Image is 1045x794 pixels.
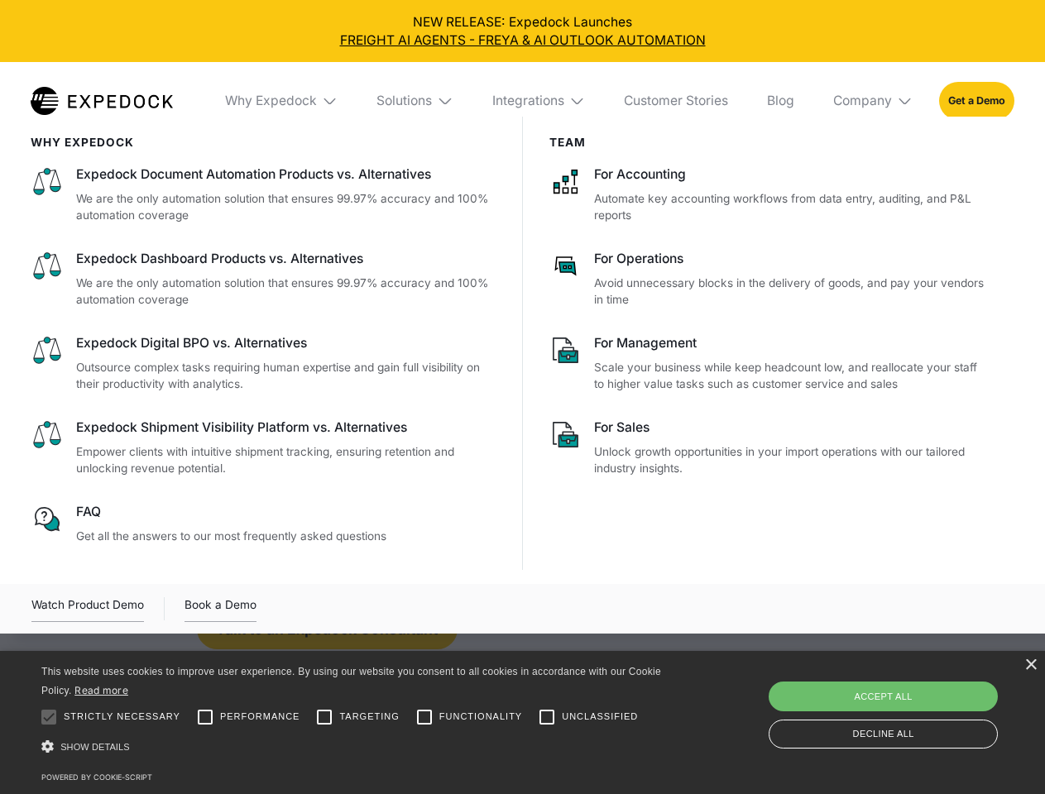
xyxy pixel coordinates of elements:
a: Blog [754,62,807,140]
div: Company [820,62,926,140]
div: For Sales [594,419,988,437]
div: Team [549,136,989,149]
span: Unclassified [562,710,638,724]
span: Show details [60,742,130,752]
div: Expedock Shipment Visibility Platform vs. Alternatives [76,419,496,437]
a: Expedock Document Automation Products vs. AlternativesWe are the only automation solution that en... [31,165,496,224]
div: Integrations [492,93,564,109]
div: Expedock Document Automation Products vs. Alternatives [76,165,496,184]
div: Show details [41,736,667,758]
span: Targeting [339,710,399,724]
a: open lightbox [31,595,144,622]
div: Expedock Dashboard Products vs. Alternatives [76,250,496,268]
a: FAQGet all the answers to our most frequently asked questions [31,503,496,544]
span: Performance [220,710,300,724]
div: Watch Product Demo [31,595,144,622]
p: We are the only automation solution that ensures 99.97% accuracy and 100% automation coverage [76,190,496,224]
a: Expedock Digital BPO vs. AlternativesOutsource complex tasks requiring human expertise and gain f... [31,334,496,393]
div: NEW RELEASE: Expedock Launches [13,13,1033,50]
div: For Management [594,334,988,352]
span: This website uses cookies to improve user experience. By using our website you consent to all coo... [41,666,661,696]
p: Unlock growth opportunities in your import operations with our tailored industry insights. [594,443,988,477]
p: Empower clients with intuitive shipment tracking, ensuring retention and unlocking revenue potent... [76,443,496,477]
div: Why Expedock [212,62,351,140]
a: For AccountingAutomate key accounting workflows from data entry, auditing, and P&L reports [549,165,989,224]
a: Book a Demo [185,595,256,622]
p: Avoid unnecessary blocks in the delivery of goods, and pay your vendors in time [594,275,988,309]
a: Get a Demo [939,82,1014,119]
span: Functionality [439,710,522,724]
a: Expedock Dashboard Products vs. AlternativesWe are the only automation solution that ensures 99.9... [31,250,496,309]
a: Read more [74,684,128,696]
div: Expedock Digital BPO vs. Alternatives [76,334,496,352]
span: Strictly necessary [64,710,180,724]
a: Customer Stories [611,62,741,140]
div: For Accounting [594,165,988,184]
div: FAQ [76,503,496,521]
div: Company [833,93,892,109]
div: Why Expedock [225,93,317,109]
a: For ManagementScale your business while keep headcount low, and reallocate your staff to higher v... [549,334,989,393]
a: Expedock Shipment Visibility Platform vs. AlternativesEmpower clients with intuitive shipment tra... [31,419,496,477]
p: Outsource complex tasks requiring human expertise and gain full visibility on their productivity ... [76,359,496,393]
a: For SalesUnlock growth opportunities in your import operations with our tailored industry insights. [549,419,989,477]
iframe: Chat Widget [769,615,1045,794]
a: For OperationsAvoid unnecessary blocks in the delivery of goods, and pay your vendors in time [549,250,989,309]
p: Automate key accounting workflows from data entry, auditing, and P&L reports [594,190,988,224]
a: Powered by cookie-script [41,772,152,782]
div: WHy Expedock [31,136,496,149]
a: FREIGHT AI AGENTS - FREYA & AI OUTLOOK AUTOMATION [13,31,1033,50]
p: We are the only automation solution that ensures 99.97% accuracy and 100% automation coverage [76,275,496,309]
div: For Operations [594,250,988,268]
p: Scale your business while keep headcount low, and reallocate your staff to higher value tasks suc... [594,359,988,393]
p: Get all the answers to our most frequently asked questions [76,528,496,545]
div: Solutions [364,62,467,140]
div: Integrations [479,62,598,140]
div: Solutions [376,93,432,109]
